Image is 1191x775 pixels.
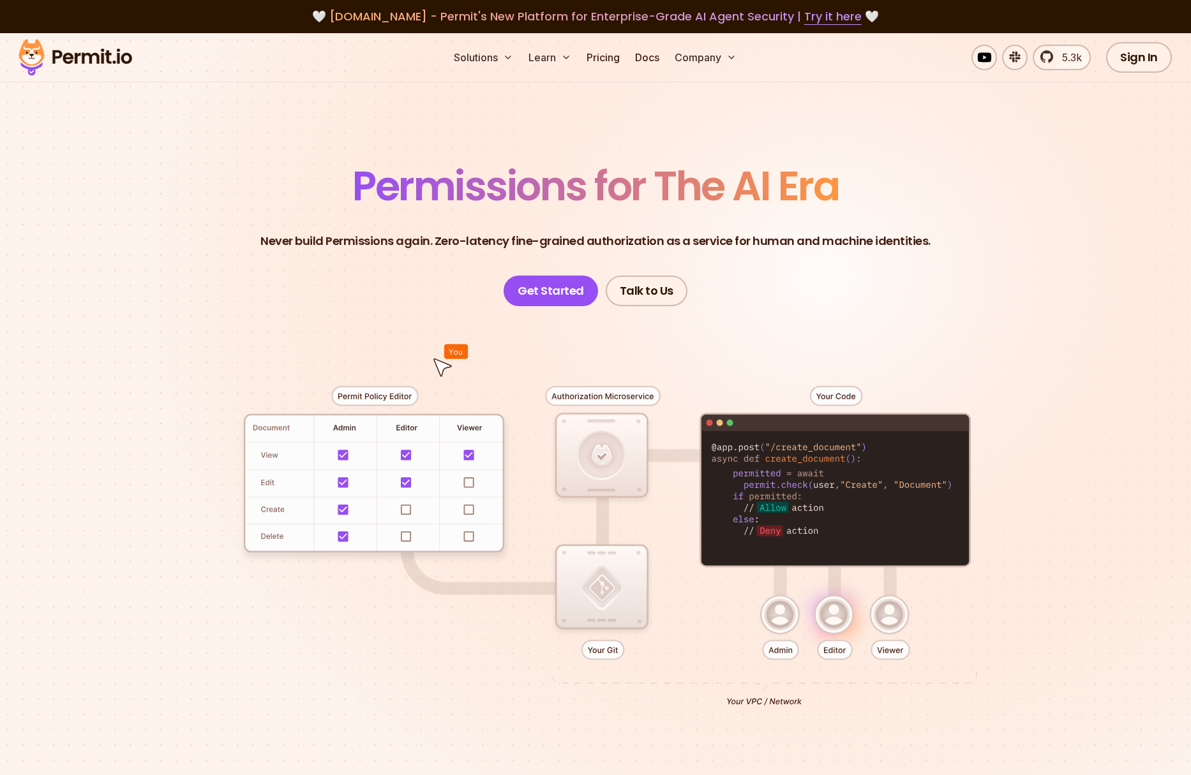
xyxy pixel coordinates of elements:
[1033,45,1091,70] a: 5.3k
[523,45,576,70] button: Learn
[31,8,1160,26] div: 🤍 🤍
[1106,42,1172,73] a: Sign In
[504,276,598,306] a: Get Started
[260,232,931,250] p: Never build Permissions again. Zero-latency fine-grained authorization as a service for human and...
[352,158,839,214] span: Permissions for The AI Era
[670,45,742,70] button: Company
[329,8,862,24] span: [DOMAIN_NAME] - Permit's New Platform for Enterprise-Grade AI Agent Security |
[581,45,625,70] a: Pricing
[630,45,664,70] a: Docs
[1054,50,1082,65] span: 5.3k
[804,8,862,25] a: Try it here
[13,36,138,79] img: Permit logo
[449,45,518,70] button: Solutions
[606,276,687,306] a: Talk to Us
